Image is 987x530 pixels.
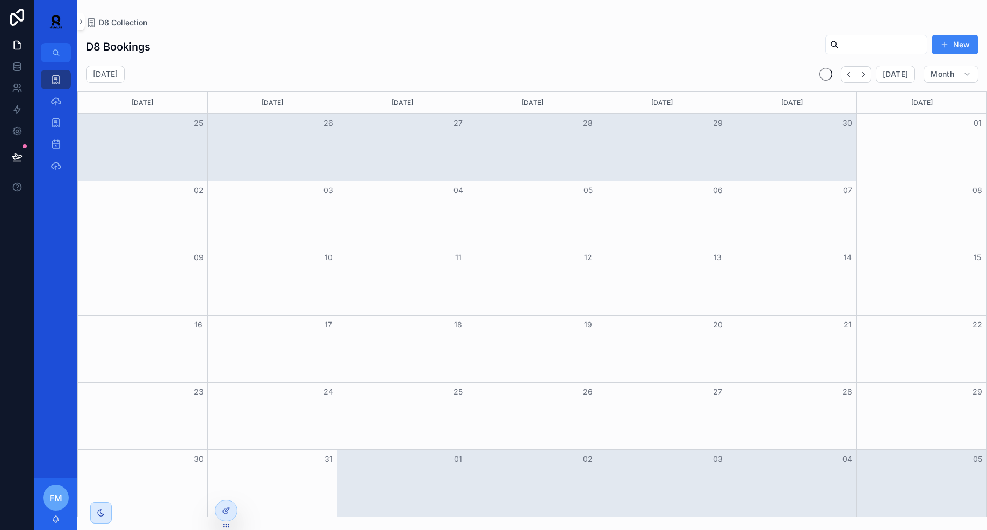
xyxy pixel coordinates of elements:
div: [DATE] [859,92,985,113]
div: [DATE] [599,92,725,113]
span: D8 Collection [99,17,147,28]
button: Next [856,66,871,83]
button: 29 [971,385,984,398]
a: D8 Collection [86,17,147,28]
div: [DATE] [339,92,465,113]
button: 15 [971,251,984,264]
div: [DATE] [469,92,595,113]
button: New [932,35,978,54]
div: [DATE] [210,92,336,113]
button: 30 [192,453,205,465]
button: 20 [711,318,724,331]
button: 04 [452,184,465,197]
button: 06 [711,184,724,197]
h2: [DATE] [93,69,118,80]
button: 31 [322,453,335,465]
button: 25 [452,385,465,398]
button: 25 [192,117,205,130]
button: 12 [581,251,594,264]
button: 30 [841,117,854,130]
button: 26 [322,117,335,130]
button: 23 [192,385,205,398]
button: 17 [322,318,335,331]
span: [DATE] [883,69,908,79]
button: 05 [971,453,984,465]
button: 21 [841,318,854,331]
button: 24 [322,385,335,398]
button: 27 [452,117,465,130]
button: 05 [581,184,594,197]
button: 10 [322,251,335,264]
button: 28 [581,117,594,130]
button: 18 [452,318,465,331]
button: 16 [192,318,205,331]
span: Month [931,69,954,79]
button: 28 [841,385,854,398]
h1: D8 Bookings [86,39,150,54]
div: [DATE] [729,92,855,113]
button: 29 [711,117,724,130]
button: 01 [971,117,984,130]
button: Back [841,66,856,83]
div: [DATE] [80,92,206,113]
button: 08 [971,184,984,197]
button: 19 [581,318,594,331]
button: 27 [711,385,724,398]
button: [DATE] [876,66,915,83]
button: 14 [841,251,854,264]
button: 03 [322,184,335,197]
button: 11 [452,251,465,264]
button: 22 [971,318,984,331]
button: 01 [452,453,465,465]
button: 07 [841,184,854,197]
button: 26 [581,385,594,398]
button: 02 [581,453,594,465]
button: 09 [192,251,205,264]
button: 03 [711,453,724,465]
button: 02 [192,184,205,197]
button: 04 [841,453,854,465]
button: Month [924,66,978,83]
span: FM [49,491,62,504]
div: scrollable content [34,62,77,189]
div: Month View [77,91,987,517]
button: 13 [711,251,724,264]
img: App logo [43,13,69,30]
